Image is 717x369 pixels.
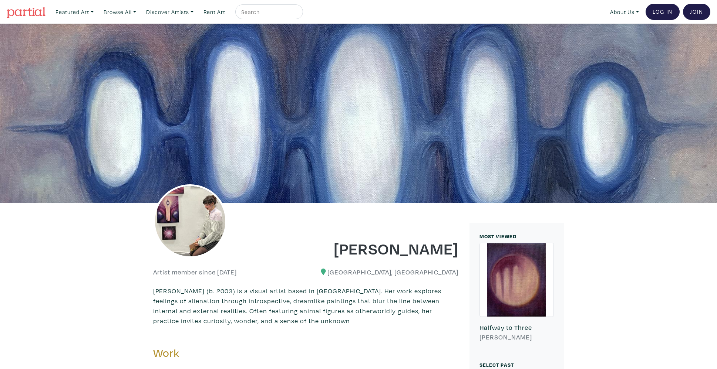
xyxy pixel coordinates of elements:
[153,184,227,258] img: phpThumb.php
[240,7,296,17] input: Search
[479,333,554,341] h6: [PERSON_NAME]
[683,4,710,20] a: Join
[646,4,680,20] a: Log In
[52,4,97,20] a: Featured Art
[143,4,197,20] a: Discover Artists
[153,268,237,276] h6: Artist member since [DATE]
[100,4,139,20] a: Browse All
[200,4,229,20] a: Rent Art
[153,346,300,360] h3: Work
[479,233,516,240] small: MOST VIEWED
[312,238,459,258] h1: [PERSON_NAME]
[607,4,642,20] a: About Us
[479,324,554,332] h6: Halfway to Three
[153,286,458,326] p: [PERSON_NAME] (b. 2003) is a visual artist based in [GEOGRAPHIC_DATA]. Her work explores feelings...
[479,243,554,352] a: Halfway to Three [PERSON_NAME]
[312,268,459,276] h6: [GEOGRAPHIC_DATA], [GEOGRAPHIC_DATA]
